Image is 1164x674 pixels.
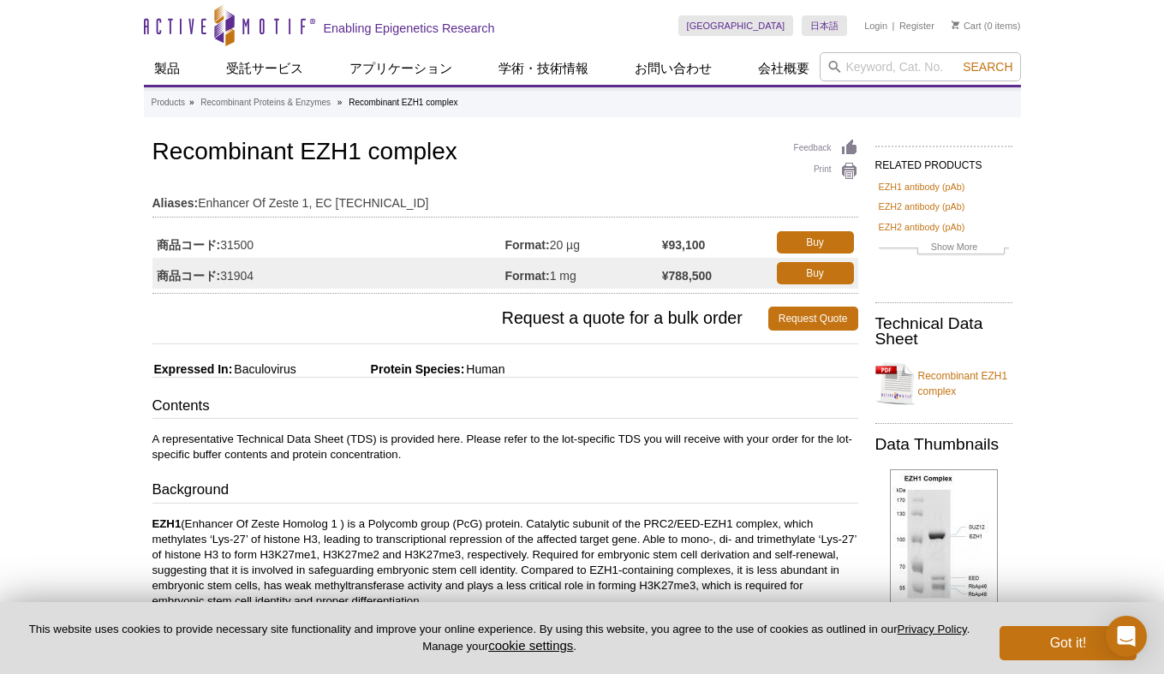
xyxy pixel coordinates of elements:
[152,517,182,530] strong: EZH1
[879,239,1009,259] a: Show More
[1000,626,1137,660] button: Got it!
[300,362,465,376] span: Protein Species:
[952,20,982,32] a: Cart
[768,307,858,331] a: Request Quote
[505,258,662,289] td: 1 mg
[157,268,221,283] strong: 商品コード:
[875,437,1012,452] h2: Data Thumbnails
[152,185,858,212] td: Enhancer Of Zeste 1, EC [TECHNICAL_ID]
[899,20,934,32] a: Register
[890,469,998,603] img: EZH1 complex Coomassie gel
[1106,616,1147,657] div: Open Intercom Messenger
[152,362,233,376] span: Expressed In:
[152,307,768,331] span: Request a quote for a bulk order
[820,52,1021,81] input: Keyword, Cat. No.
[152,480,858,504] h3: Background
[488,638,573,653] button: cookie settings
[200,95,331,110] a: Recombinant Proteins & Enzymes
[152,227,505,258] td: 31500
[339,52,463,85] a: アプリケーション
[662,237,706,253] strong: ¥93,100
[337,98,343,107] li: »
[794,162,858,181] a: Print
[662,268,712,283] strong: ¥788,500
[678,15,794,36] a: [GEOGRAPHIC_DATA]
[505,227,662,258] td: 20 µg
[152,95,185,110] a: Products
[144,52,190,85] a: 製品
[777,262,854,284] a: Buy
[892,15,895,36] li: |
[232,362,295,376] span: Baculovirus
[464,362,504,376] span: Human
[898,623,967,635] a: Privacy Policy
[879,219,965,235] a: EZH2 antibody (pAb)
[505,237,550,253] strong: Format:
[152,516,858,609] p: (Enhancer Of Zeste Homolog 1 ) is a Polycomb group (PcG) protein. Catalytic subunit of the PRC2/E...
[152,195,199,211] strong: Aliases:
[875,316,1012,347] h2: Technical Data Sheet
[505,268,550,283] strong: Format:
[952,21,959,29] img: Your Cart
[152,258,505,289] td: 31904
[875,146,1012,176] h2: RELATED PRODUCTS
[216,52,313,85] a: 受託サービス
[189,98,194,107] li: »
[152,139,858,168] h1: Recombinant EZH1 complex
[864,20,887,32] a: Login
[624,52,722,85] a: お問い合わせ
[27,622,971,654] p: This website uses cookies to provide necessary site functionality and improve your online experie...
[802,15,847,36] a: 日本語
[488,52,599,85] a: 学術・技術情報
[157,237,221,253] strong: 商品コード:
[777,231,854,253] a: Buy
[748,52,820,85] a: 会社概要
[349,98,457,107] li: Recombinant EZH1 complex
[875,358,1012,409] a: Recombinant EZH1 complex
[324,21,495,36] h2: Enabling Epigenetics Research
[794,139,858,158] a: Feedback
[952,15,1021,36] li: (0 items)
[879,199,965,214] a: EZH2 antibody (pAb)
[152,432,858,462] p: A representative Technical Data Sheet (TDS) is provided here. Please refer to the lot-specific TD...
[152,396,858,420] h3: Contents
[958,59,1018,75] button: Search
[963,60,1012,74] span: Search
[879,179,965,194] a: EZH1 antibody (pAb)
